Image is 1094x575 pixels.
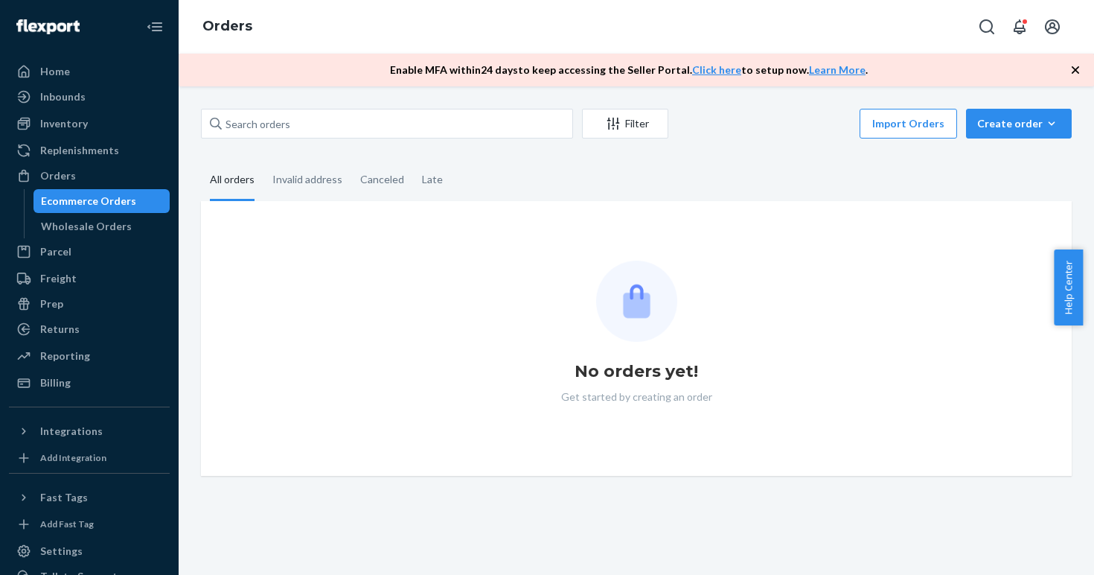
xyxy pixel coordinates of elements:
[972,12,1002,42] button: Open Search Box
[40,518,94,530] div: Add Fast Tag
[1054,250,1083,325] button: Help Center
[575,360,698,384] h1: No orders yet!
[596,261,677,342] img: Empty list
[9,539,170,563] a: Settings
[9,371,170,395] a: Billing
[40,89,86,104] div: Inbounds
[16,19,80,34] img: Flexport logo
[583,116,668,131] div: Filter
[202,18,252,34] a: Orders
[40,296,63,311] div: Prep
[9,486,170,509] button: Fast Tags
[9,60,170,83] a: Home
[33,215,170,238] a: Wholesale Orders
[9,267,170,290] a: Freight
[41,194,136,209] div: Ecommerce Orders
[9,164,170,188] a: Orders
[9,85,170,109] a: Inbounds
[40,244,71,259] div: Parcel
[9,240,170,264] a: Parcel
[9,419,170,443] button: Integrations
[40,544,83,559] div: Settings
[9,112,170,136] a: Inventory
[40,168,76,183] div: Orders
[692,63,741,76] a: Click here
[40,424,103,439] div: Integrations
[272,160,342,199] div: Invalid address
[9,317,170,341] a: Returns
[977,116,1061,131] div: Create order
[561,390,712,404] p: Get started by creating an order
[33,189,170,213] a: Ecommerce Orders
[809,63,866,76] a: Learn More
[201,109,573,139] input: Search orders
[40,322,80,337] div: Returns
[41,219,132,234] div: Wholesale Orders
[860,109,957,139] button: Import Orders
[40,490,88,505] div: Fast Tags
[422,160,443,199] div: Late
[9,139,170,162] a: Replenishments
[390,63,868,77] p: Enable MFA within 24 days to keep accessing the Seller Portal. to setup now. .
[140,12,170,42] button: Close Navigation
[9,515,170,533] a: Add Fast Tag
[9,449,170,467] a: Add Integration
[9,292,170,316] a: Prep
[360,160,404,199] div: Canceled
[40,451,106,464] div: Add Integration
[40,375,71,390] div: Billing
[1037,12,1067,42] button: Open account menu
[40,116,88,131] div: Inventory
[191,5,264,48] ol: breadcrumbs
[966,109,1072,139] button: Create order
[9,344,170,368] a: Reporting
[1005,12,1034,42] button: Open notifications
[210,160,255,201] div: All orders
[40,271,77,286] div: Freight
[40,143,119,158] div: Replenishments
[40,64,70,79] div: Home
[40,349,90,363] div: Reporting
[582,109,668,139] button: Filter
